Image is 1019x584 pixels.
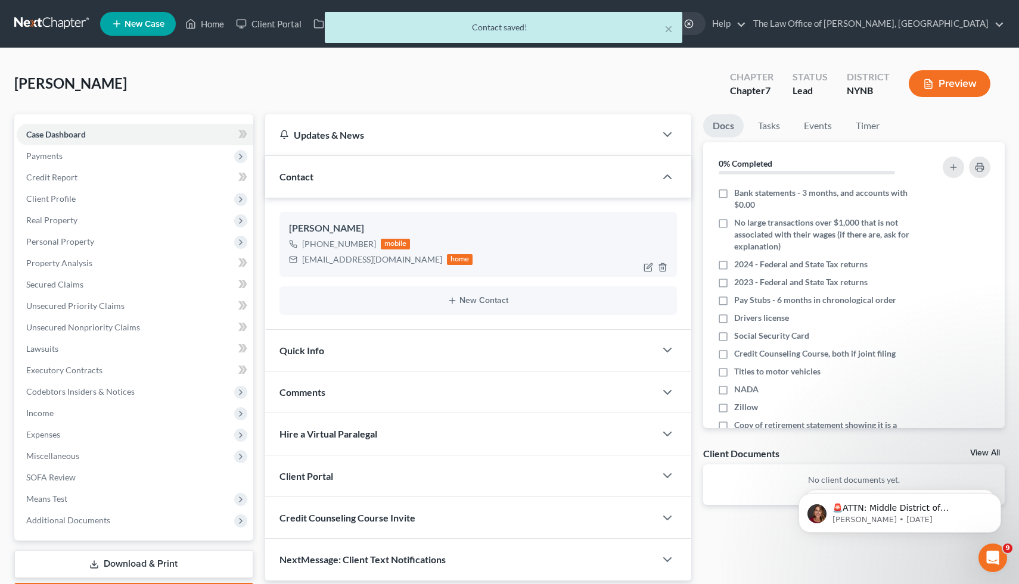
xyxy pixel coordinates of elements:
a: Tasks [748,114,790,138]
span: Credit Report [26,172,77,182]
div: [PHONE_NUMBER] [302,238,376,250]
span: Means Test [26,494,67,504]
div: [PERSON_NAME] [289,221,668,236]
span: Unsecured Priority Claims [26,301,125,311]
div: Client Documents [703,447,779,460]
a: Executory Contracts [17,360,253,381]
span: Expenses [26,429,60,439]
a: View All [970,449,1000,457]
a: Property Analysis [17,252,253,274]
span: Miscellaneous [26,451,79,461]
span: Additional Documents [26,515,110,525]
span: No large transactions over $1,000 that is not associated with their wages (if there are, ask for ... [734,217,919,252]
span: Credit Counseling Course, both if joint filing [734,348,896,360]
div: Status [793,70,828,84]
div: Lead [793,84,828,98]
div: Chapter [730,70,773,84]
span: Client Profile [26,193,76,204]
span: Comments [279,386,325,398]
span: 2024 - Federal and State Tax returns [734,258,868,270]
span: Lawsuits [26,343,58,354]
a: Events [794,114,841,138]
a: Timer [846,114,889,138]
a: Docs [703,114,744,138]
span: Quick Info [279,345,324,356]
span: Property Analysis [26,258,92,268]
span: Drivers license [734,312,789,324]
strong: 0% Completed [719,158,772,168]
span: 7 [765,85,771,96]
div: [EMAIL_ADDRESS][DOMAIN_NAME] [302,254,442,266]
a: Unsecured Priority Claims [17,295,253,317]
a: Case Dashboard [17,124,253,145]
span: Unsecured Nonpriority Claims [26,322,140,332]
iframe: Intercom notifications message [781,469,1019,552]
a: SOFA Review [17,467,253,488]
span: Client Portal [279,470,333,482]
span: Case Dashboard [26,129,86,139]
div: Chapter [730,84,773,98]
span: 9 [1003,544,1012,553]
span: [PERSON_NAME] [14,74,127,92]
span: Payments [26,151,63,161]
span: Credit Counseling Course Invite [279,512,415,523]
div: District [847,70,890,84]
span: SOFA Review [26,472,76,482]
button: New Contact [289,296,668,305]
div: Updates & News [279,129,642,141]
a: Download & Print [14,550,253,578]
span: Zillow [734,401,758,413]
span: Contact [279,171,313,182]
span: Income [26,408,54,418]
span: 2023 - Federal and State Tax returns [734,276,868,288]
span: Hire a Virtual Paralegal [279,428,377,439]
a: Credit Report [17,167,253,188]
span: NADA [734,383,759,395]
a: Lawsuits [17,338,253,360]
button: Preview [909,70,990,97]
div: mobile [381,239,411,249]
a: Unsecured Nonpriority Claims [17,317,253,338]
span: NextMessage: Client Text Notifications [279,554,446,565]
span: Personal Property [26,236,94,246]
div: NYNB [847,84,890,98]
p: No client documents yet. [713,474,995,486]
span: Titles to motor vehicles [734,366,821,377]
span: Social Security Card [734,330,809,342]
button: × [664,21,673,36]
iframe: Intercom live chat [978,544,1007,572]
span: Copy of retirement statement showing it is a exempt asset if any [734,419,919,443]
span: Pay Stubs - 6 months in chronological order [734,294,896,306]
div: Contact saved! [334,21,673,33]
a: Secured Claims [17,274,253,295]
span: Codebtors Insiders & Notices [26,386,135,396]
span: Bank statements - 3 months, and accounts with $0.00 [734,187,919,211]
span: Real Property [26,215,77,225]
span: Executory Contracts [26,365,102,375]
span: Secured Claims [26,279,83,289]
